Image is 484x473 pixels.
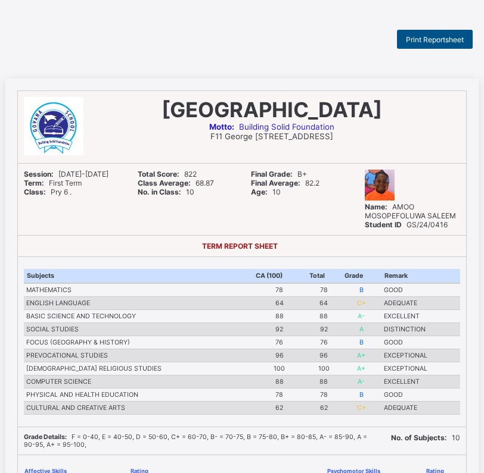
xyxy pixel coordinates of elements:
td: GOOD [381,283,460,297]
span: Print Reportsheet [406,35,464,44]
td: 96 [253,349,306,362]
td: EXCELLENT [381,375,460,388]
span: 822 [138,170,197,178]
td: 96 [306,349,342,362]
b: Motto: [209,122,234,131]
span: AMOO MOSOPEFOLUWA SALEEM [365,202,456,220]
th: CA (100) [253,269,306,283]
span: 10 [138,187,194,196]
span: 68.87 [138,178,214,187]
td: MATHEMATICS [24,283,253,297]
td: CULTURAL AND CREATIVE ARTS [24,401,253,414]
td: B [342,283,381,297]
td: 100 [306,362,342,375]
td: DISTINCTION [381,322,460,336]
th: Total [306,269,342,283]
b: Total Score: [138,170,179,178]
td: 88 [253,375,306,388]
b: Class Average: [138,178,191,187]
th: Remark [381,269,460,283]
td: ADEQUATE [381,296,460,309]
th: Grade [342,269,381,283]
td: A+ [342,362,381,375]
td: 100 [253,362,306,375]
td: A- [342,375,381,388]
span: B+ [251,170,307,178]
td: GOOD [381,336,460,349]
span: 82.2 [251,178,319,187]
td: A [342,322,381,336]
td: A- [342,309,381,322]
td: EXCEPTIONAL [381,362,460,375]
td: 76 [306,336,342,349]
span: F = 0-40, E = 40-50, D = 50-60, C+ = 60-70, B- = 70-75, B = 75-80, B+ = 80-85, A- = 85-90, A = 90... [24,433,367,449]
span: [GEOGRAPHIC_DATA] [162,97,382,122]
span: GS/24/0416 [365,220,448,229]
b: Final Grade: [251,170,293,178]
td: BASIC SCIENCE AND TECHNOLOGY [24,309,253,322]
td: [DEMOGRAPHIC_DATA] RELIGIOUS STUDIES [24,362,253,375]
span: F11 George [STREET_ADDRESS] [210,131,333,141]
td: 78 [306,283,342,297]
b: No. of Subjects: [391,433,447,442]
b: Student ID [365,220,402,229]
span: First Term [24,178,82,187]
td: COMPUTER SCIENCE [24,375,253,388]
td: 78 [253,388,306,401]
b: Age: [251,187,268,196]
span: [DATE]-[DATE] [24,170,108,178]
td: 64 [253,296,306,309]
td: SOCIAL STUDIES [24,322,253,336]
td: ENGLISH LANGUAGE [24,296,253,309]
th: Subjects [24,269,253,283]
td: 78 [306,388,342,401]
td: 78 [253,283,306,297]
td: GOOD [381,388,460,401]
td: EXCELLENT [381,309,460,322]
td: FOCUS (GEOGRAPHY & HISTORY) [24,336,253,349]
td: 88 [253,309,306,322]
td: C+ [342,296,381,309]
b: Grade Details: [24,433,67,441]
td: ADEQUATE [381,401,460,414]
b: Term: [24,178,44,187]
td: 62 [306,401,342,414]
span: Building Solid Foundation [209,122,334,131]
td: 62 [253,401,306,414]
span: 10 [391,433,460,442]
b: Session: [24,170,54,178]
td: B [342,388,381,401]
td: A+ [342,349,381,362]
b: TERM REPORT SHEET [202,242,278,250]
td: 92 [253,322,306,336]
b: No. in Class: [138,187,181,196]
td: B [342,336,381,349]
b: Class: [24,187,46,196]
td: PREVOCATIONAL STUDIES [24,349,253,362]
td: 88 [306,375,342,388]
td: EXCEPTIONAL [381,349,460,362]
td: 92 [306,322,342,336]
td: 88 [306,309,342,322]
b: Final Average: [251,178,300,187]
td: 64 [306,296,342,309]
span: 10 [251,187,281,196]
b: Name: [365,202,387,211]
span: Pry 6 . [24,187,72,196]
td: PHYSICAL AND HEALTH EDUCATION [24,388,253,401]
td: 76 [253,336,306,349]
td: C+ [342,401,381,414]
